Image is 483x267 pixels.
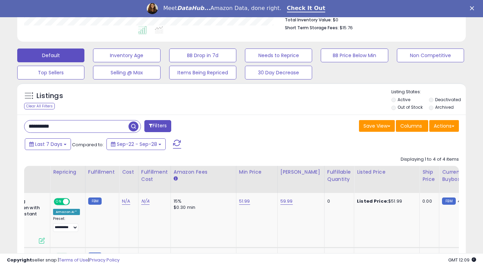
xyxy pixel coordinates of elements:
div: $51.99 [357,198,414,204]
div: Ship Price [422,169,436,183]
small: FBM [442,197,455,205]
button: Non Competitive [397,49,464,62]
div: Clear All Filters [24,103,55,109]
div: Fulfillment [88,169,116,176]
button: Actions [429,120,459,132]
a: Terms of Use [59,257,88,263]
button: Inventory Age [93,49,160,62]
label: Archived [435,104,454,110]
a: N/A [141,198,150,205]
small: Amazon Fees. [174,176,178,182]
button: Sep-22 - Sep-28 [106,138,166,150]
label: Active [398,97,410,103]
div: Listed Price [357,169,417,176]
span: Sep-22 - Sep-28 [117,141,157,148]
span: ON [54,199,63,205]
button: Columns [396,120,428,132]
span: OFF [69,199,80,205]
div: Current Buybox Price [442,169,477,183]
div: Amazon AI * [53,209,80,215]
span: Compared to: [72,141,104,148]
label: Out of Stock [398,104,423,110]
button: Filters [144,120,171,132]
p: Listing States: [391,89,466,95]
div: Cost [122,169,135,176]
div: [PERSON_NAME] [280,169,321,176]
button: Items Being Repriced [169,66,236,79]
button: Default [17,49,84,62]
div: 15% [174,198,231,204]
div: Meet Amazon Data, done right. [163,5,281,12]
div: 0 [327,198,349,204]
a: 51.99 [239,198,250,205]
i: DataHub... [177,5,210,11]
small: FBM [88,197,102,205]
li: $0 [285,15,454,23]
button: Save View [359,120,395,132]
div: Min Price [239,169,275,176]
h5: Listings [37,91,63,101]
button: Needs to Reprice [245,49,312,62]
button: Last 7 Days [25,138,71,150]
b: Listed Price: [357,198,388,204]
button: 30 Day Decrease [245,66,312,79]
button: Top Sellers [17,66,84,79]
a: N/A [122,198,130,205]
span: 40 [458,198,463,204]
div: 0.00 [422,198,434,204]
span: 2025-10-8 12:09 GMT [448,257,476,263]
button: Selling @ Max [93,66,160,79]
div: seller snap | | [7,257,120,264]
div: Close [470,6,477,10]
b: Short Term Storage Fees: [285,25,339,31]
span: Last 7 Days [35,141,62,148]
label: Deactivated [435,97,461,103]
div: Fulfillment Cost [141,169,168,183]
div: Amazon Fees [174,169,233,176]
strong: Copyright [7,257,32,263]
a: Privacy Policy [89,257,120,263]
div: Displaying 1 to 4 of 4 items [401,156,459,163]
b: Total Inventory Value: [285,17,332,23]
span: Columns [400,122,422,129]
div: Repricing [53,169,82,176]
img: Profile image for Georgie [147,3,158,14]
span: $15.76 [340,24,353,31]
div: Fulfillable Quantity [327,169,351,183]
div: Preset: [53,216,80,232]
a: Check It Out [287,5,326,12]
div: $0.30 min [174,204,231,211]
button: BB Price Below Min [321,49,388,62]
button: BB Drop in 7d [169,49,236,62]
a: 59.99 [280,198,293,205]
